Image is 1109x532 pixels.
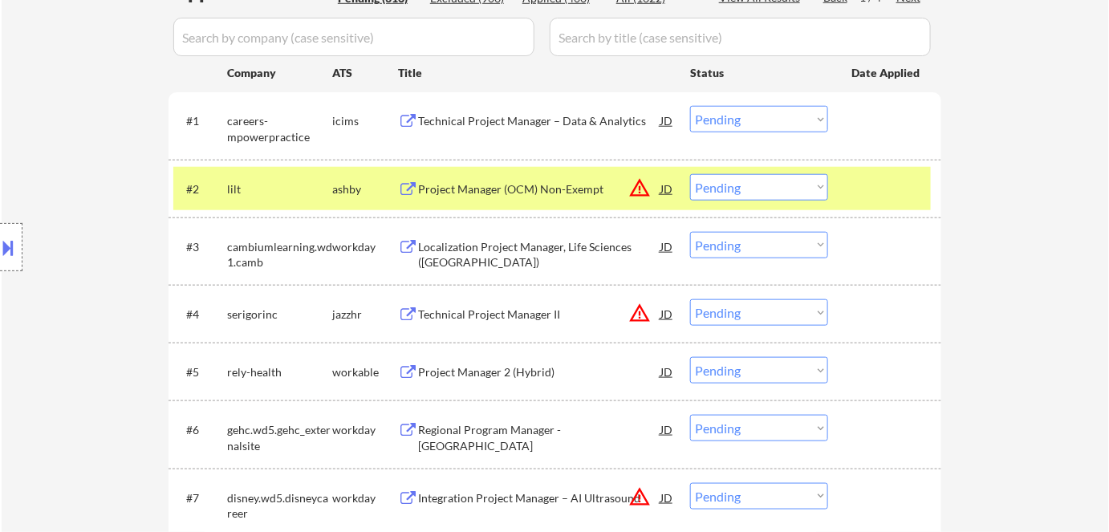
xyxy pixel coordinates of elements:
[628,177,651,199] button: warning_amber
[332,239,398,255] div: workday
[398,65,675,81] div: Title
[659,415,675,444] div: JD
[227,422,332,453] div: gehc.wd5.gehc_externalsite
[418,422,660,453] div: Regional Program Manager - [GEOGRAPHIC_DATA]
[332,181,398,197] div: ashby
[332,422,398,438] div: workday
[851,65,922,81] div: Date Applied
[418,113,660,129] div: Technical Project Manager – Data & Analytics
[659,232,675,261] div: JD
[332,307,398,323] div: jazzhr
[332,364,398,380] div: workable
[659,174,675,203] div: JD
[173,18,534,56] input: Search by company (case sensitive)
[418,181,660,197] div: Project Manager (OCM) Non-Exempt
[659,483,675,512] div: JD
[659,299,675,328] div: JD
[332,490,398,506] div: workday
[690,58,828,87] div: Status
[418,239,660,270] div: Localization Project Manager, Life Sciences ([GEOGRAPHIC_DATA])
[659,106,675,135] div: JD
[628,485,651,508] button: warning_amber
[659,357,675,386] div: JD
[332,113,398,129] div: icims
[227,65,332,81] div: Company
[418,307,660,323] div: Technical Project Manager II
[628,302,651,324] button: warning_amber
[227,490,332,522] div: disney.wd5.disneycareer
[186,490,214,506] div: #7
[186,422,214,438] div: #6
[332,65,398,81] div: ATS
[418,490,660,506] div: Integration Project Manager – AI Ultrasound
[550,18,931,56] input: Search by title (case sensitive)
[418,364,660,380] div: Project Manager 2 (Hybrid)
